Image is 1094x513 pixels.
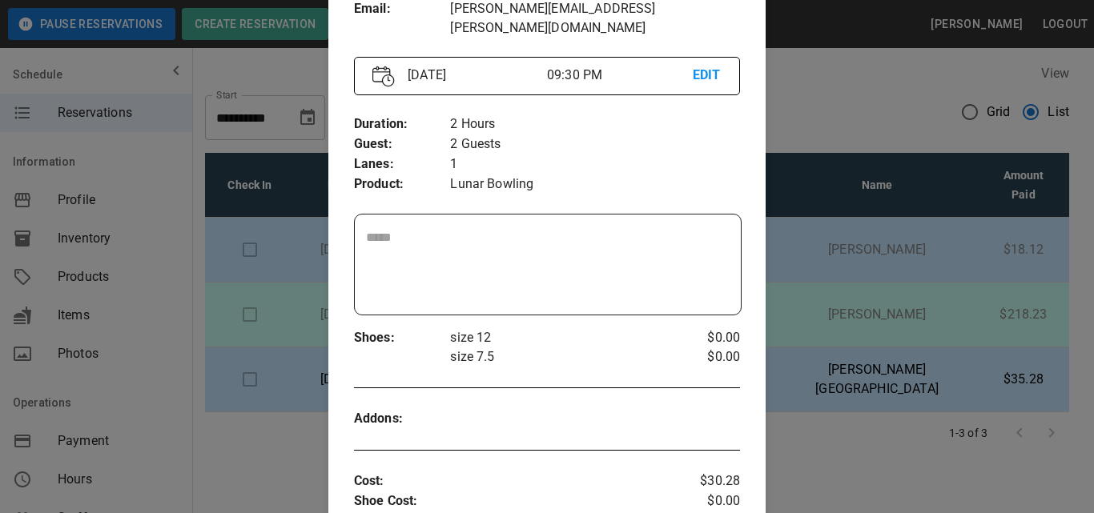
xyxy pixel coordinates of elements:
[676,471,740,491] p: $30.28
[354,154,451,174] p: Lanes :
[354,174,451,194] p: Product :
[450,134,740,154] p: 2 Guests
[450,347,675,367] p: size 7.5
[693,66,722,86] p: EDIT
[676,491,740,511] p: $0.00
[450,328,675,347] p: size 12
[354,491,676,511] p: Shoe Cost :
[354,114,451,134] p: Duration :
[354,134,451,154] p: Guest :
[354,328,451,348] p: Shoes :
[450,114,740,134] p: 2 Hours
[354,471,676,491] p: Cost :
[450,174,740,194] p: Lunar Bowling
[676,347,740,367] p: $0.00
[676,328,740,347] p: $0.00
[450,154,740,174] p: 1
[354,409,451,429] p: Addons :
[372,66,395,87] img: Vector
[547,66,693,85] p: 09:30 PM
[401,66,547,85] p: [DATE]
